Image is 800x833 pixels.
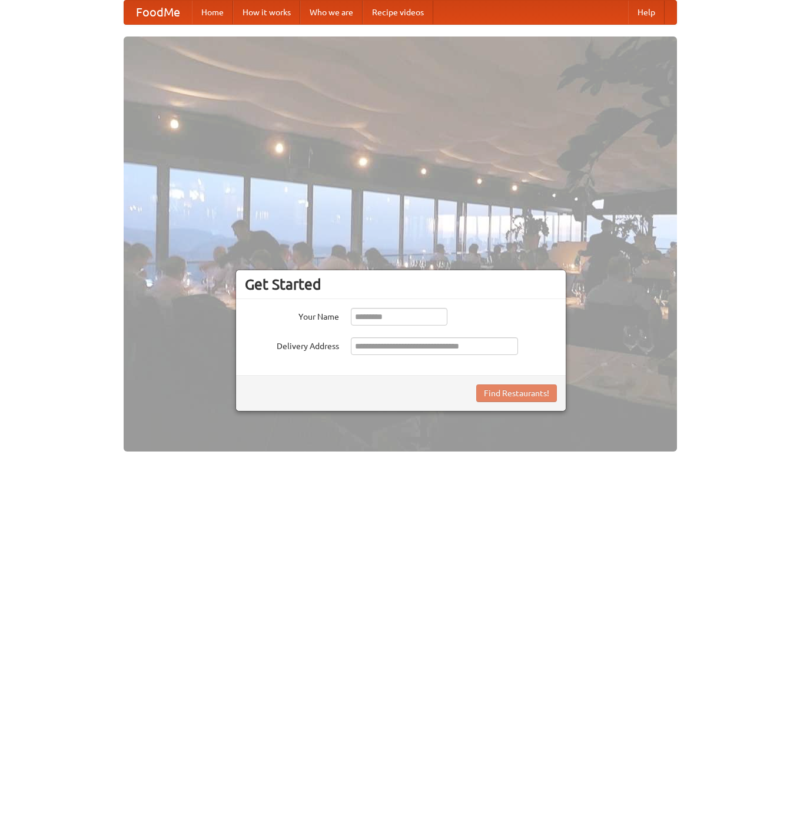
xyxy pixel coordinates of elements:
[245,337,339,352] label: Delivery Address
[245,308,339,323] label: Your Name
[233,1,300,24] a: How it works
[192,1,233,24] a: Home
[628,1,665,24] a: Help
[300,1,363,24] a: Who we are
[476,384,557,402] button: Find Restaurants!
[245,276,557,293] h3: Get Started
[124,1,192,24] a: FoodMe
[363,1,433,24] a: Recipe videos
